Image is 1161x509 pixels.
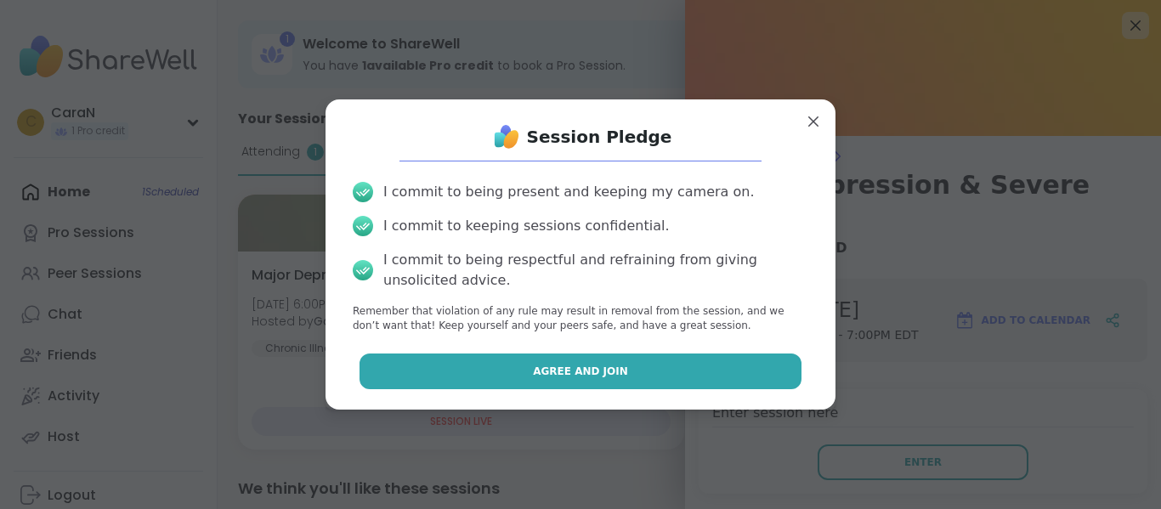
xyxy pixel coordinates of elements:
[360,353,802,389] button: Agree and Join
[353,304,808,333] p: Remember that violation of any rule may result in removal from the session, and we don’t want tha...
[490,120,524,154] img: ShareWell Logo
[383,250,808,291] div: I commit to being respectful and refraining from giving unsolicited advice.
[533,364,628,379] span: Agree and Join
[527,125,672,149] h1: Session Pledge
[383,182,754,202] div: I commit to being present and keeping my camera on.
[383,216,670,236] div: I commit to keeping sessions confidential.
